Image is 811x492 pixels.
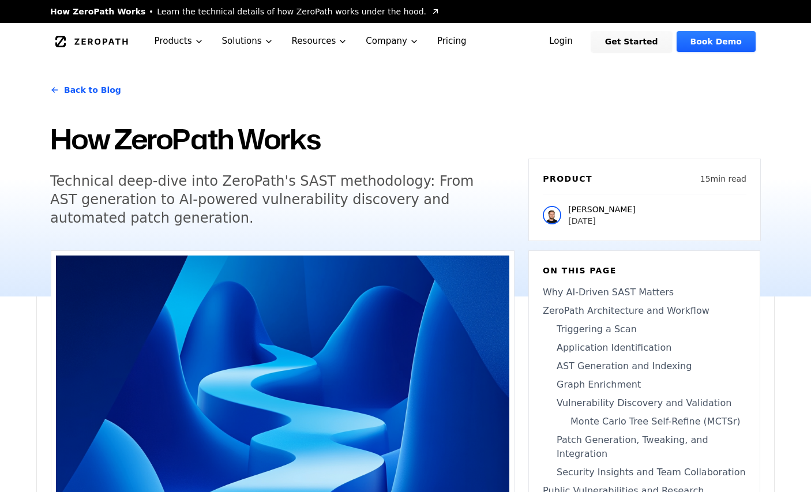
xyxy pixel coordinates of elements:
a: How ZeroPath WorksLearn the technical details of how ZeroPath works under the hood. [50,6,440,17]
a: ZeroPath Architecture and Workflow [543,304,746,318]
a: Pricing [428,23,476,59]
a: Security Insights and Team Collaboration [543,465,746,479]
img: Raphael Karger [543,206,561,224]
button: Products [145,23,213,59]
span: Learn the technical details of how ZeroPath works under the hood. [157,6,426,17]
a: AST Generation and Indexing [543,359,746,373]
p: [DATE] [568,215,635,227]
h1: How ZeroPath Works [50,120,515,158]
a: Monte Carlo Tree Self-Refine (MCTSr) [543,415,746,429]
nav: Global [36,23,775,59]
h5: Technical deep-dive into ZeroPath's SAST methodology: From AST generation to AI-powered vulnerabi... [50,172,493,227]
p: [PERSON_NAME] [568,204,635,215]
h6: Product [543,173,592,185]
a: Application Identification [543,341,746,355]
a: Why AI-Driven SAST Matters [543,286,746,299]
button: Resources [283,23,357,59]
p: 15 min read [700,173,746,185]
a: Book Demo [677,31,756,52]
span: How ZeroPath Works [50,6,145,17]
button: Company [356,23,428,59]
a: Triggering a Scan [543,322,746,336]
h6: On this page [543,265,746,276]
a: Patch Generation, Tweaking, and Integration [543,433,746,461]
a: Vulnerability Discovery and Validation [543,396,746,410]
button: Solutions [213,23,283,59]
a: Graph Enrichment [543,378,746,392]
a: Login [535,31,587,52]
a: Back to Blog [50,74,121,106]
a: Get Started [591,31,672,52]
